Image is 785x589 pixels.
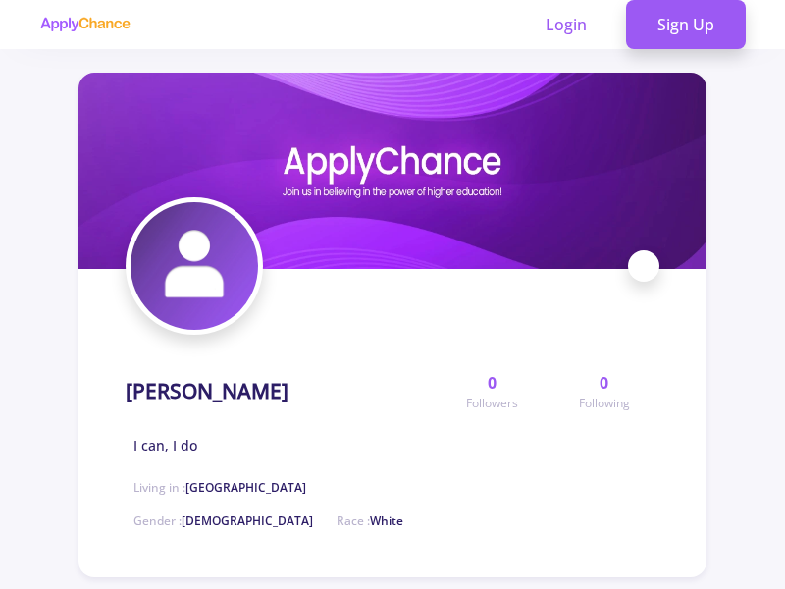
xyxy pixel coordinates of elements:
span: 0 [488,371,497,395]
span: [GEOGRAPHIC_DATA] [185,479,306,496]
span: [DEMOGRAPHIC_DATA] [182,512,313,529]
a: 0Following [549,371,659,412]
span: I can, I do [133,435,197,455]
a: 0Followers [437,371,548,412]
span: Living in : [133,479,306,496]
img: hasan papishradavatar [131,202,258,330]
span: White [370,512,403,529]
span: Following [579,395,630,412]
span: Followers [466,395,518,412]
img: applychance logo text only [39,17,131,32]
h1: [PERSON_NAME] [126,379,288,403]
span: 0 [600,371,608,395]
span: Gender : [133,512,313,529]
span: Race : [337,512,403,529]
img: hasan papishradcover image [78,73,706,269]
